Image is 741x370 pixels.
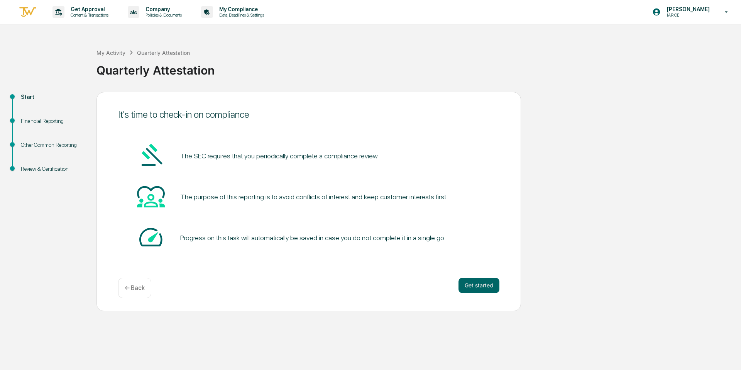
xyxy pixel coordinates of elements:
p: Company [139,6,186,12]
img: Speed-dial [137,223,165,251]
div: Financial Reporting [21,117,84,125]
p: [PERSON_NAME] [661,6,714,12]
div: Quarterly Attestation [96,57,737,77]
p: Policies & Documents [139,12,186,18]
div: Review & Certification [21,165,84,173]
p: My Compliance [213,6,268,12]
div: The purpose of this reporting is to avoid conflicts of interest and keep customer interests first. [180,193,448,201]
pre: The SEC requires that you periodically complete a compliance review [180,151,378,161]
div: Start [21,93,84,101]
div: Other Common Reporting [21,141,84,149]
p: Content & Transactions [64,12,112,18]
img: logo [19,6,37,19]
img: Heart [137,182,165,210]
p: ← Back [125,284,145,292]
div: It's time to check-in on compliance [118,109,499,120]
p: Get Approval [64,6,112,12]
div: Progress on this task will automatically be saved in case you do not complete it in a single go. [180,234,445,242]
button: Get started [458,278,499,293]
div: Quarterly Attestation [137,49,190,56]
p: IAR CE [661,12,714,18]
img: Gavel [137,141,165,169]
div: My Activity [96,49,125,56]
p: Data, Deadlines & Settings [213,12,268,18]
